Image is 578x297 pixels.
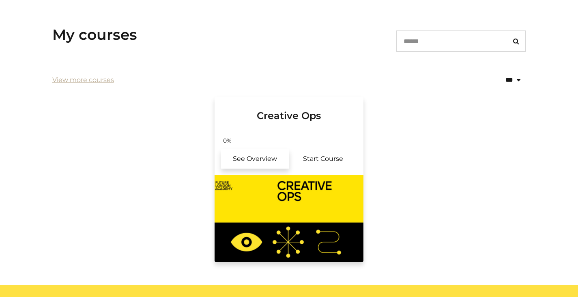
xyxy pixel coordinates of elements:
span: 0% [218,137,237,145]
select: status [470,69,526,91]
a: Creative Ops: See Overview [221,149,289,169]
a: Creative Ops [215,97,364,132]
a: Creative Ops: Resume Course [289,149,357,169]
h3: Creative Ops [224,97,354,122]
a: View more courses [52,75,114,85]
h3: My courses [52,26,137,43]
